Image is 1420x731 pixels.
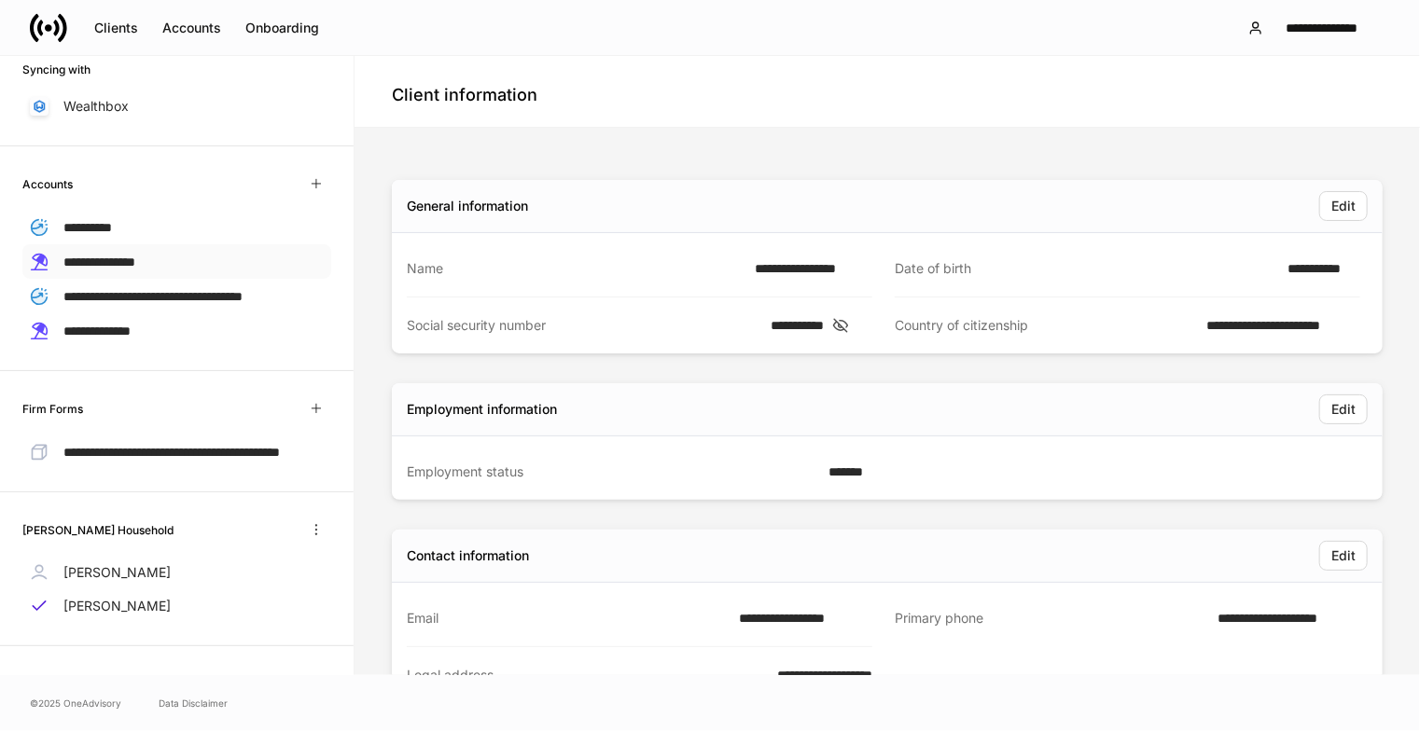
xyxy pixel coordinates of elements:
button: Onboarding [233,13,331,43]
div: Employment status [407,462,817,481]
button: Clients [82,13,150,43]
div: Primary phone [895,609,1206,628]
a: Data Disclaimer [159,696,228,710]
button: Edit [1319,394,1368,424]
div: Legal address [407,666,727,703]
a: [PERSON_NAME] [22,589,331,623]
div: Edit [1331,400,1356,419]
h6: Syncing with [22,61,90,78]
div: Contact information [407,546,529,565]
div: Edit [1331,197,1356,215]
p: [PERSON_NAME] [63,597,171,615]
div: Employment information [407,400,557,419]
div: Name [407,259,744,278]
a: [PERSON_NAME] [22,556,331,589]
h4: Client information [392,84,537,106]
div: Country of citizenship [895,316,1195,335]
button: Accounts [150,13,233,43]
div: Onboarding [245,19,319,37]
div: Email [407,609,728,628]
div: General information [407,197,528,215]
span: © 2025 OneAdvisory [30,696,121,710]
p: Wealthbox [63,97,129,116]
h6: [PERSON_NAME] Household [22,521,174,539]
div: Date of birth [895,259,1276,278]
h6: Firm Forms [22,400,83,418]
div: Social security number [407,316,759,335]
div: Edit [1331,546,1356,565]
div: Clients [94,19,138,37]
p: [PERSON_NAME] [63,563,171,582]
a: Wealthbox [22,90,331,123]
div: Accounts [162,19,221,37]
button: Edit [1319,191,1368,221]
h6: Accounts [22,175,73,193]
button: Edit [1319,541,1368,571]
